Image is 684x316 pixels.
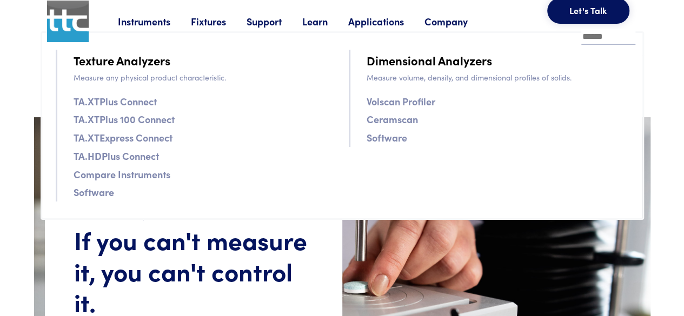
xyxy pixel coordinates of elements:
[247,15,302,28] a: Support
[424,15,488,28] a: Company
[47,1,89,42] img: ttc_logo_1x1_v1.0.png
[74,166,170,182] a: Compare Instruments
[367,130,407,145] a: Software
[74,148,159,164] a: TA.HDPlus Connect
[348,15,424,28] a: Applications
[191,15,247,28] a: Fixtures
[74,51,170,70] a: Texture Analyzers
[118,15,191,28] a: Instruments
[74,203,313,220] h2: Texture Analyzers
[74,93,157,109] a: TA.XTPlus Connect
[367,111,418,127] a: Ceramscan
[74,130,172,145] a: TA.XTExpress Connect
[302,15,348,28] a: Learn
[74,71,336,83] p: Measure any physical product characteristic.
[367,51,492,70] a: Dimensional Analyzers
[367,71,629,83] p: Measure volume, density, and dimensional profiles of solids.
[74,184,114,200] a: Software
[74,111,175,127] a: TA.XTPlus 100 Connect
[367,93,435,109] a: Volscan Profiler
